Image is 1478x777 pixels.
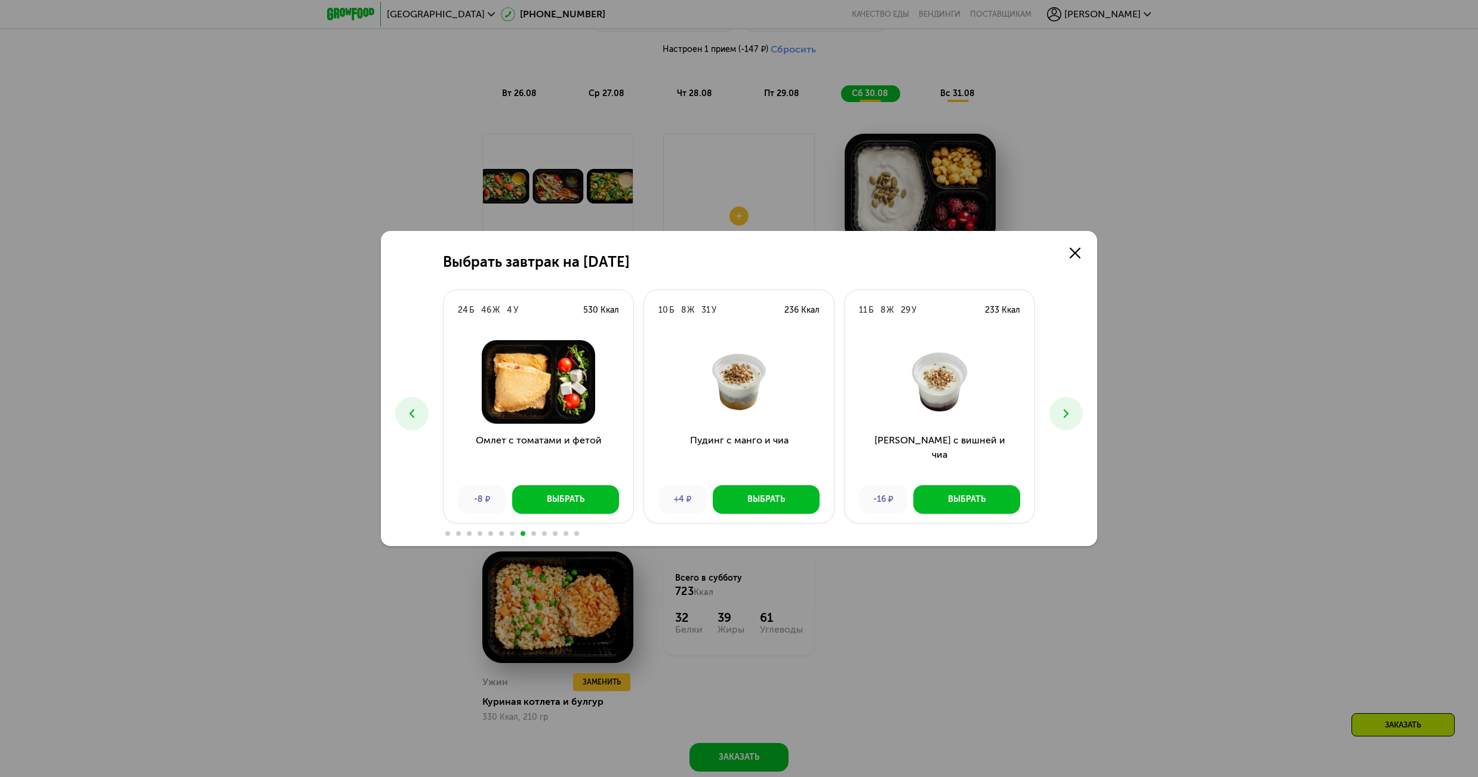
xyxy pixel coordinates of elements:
[469,304,474,316] div: Б
[507,304,512,316] div: 4
[713,485,820,514] button: Выбрать
[458,304,468,316] div: 24
[658,304,668,316] div: 10
[854,340,1025,424] img: Пудинг с вишней и чиа
[681,304,686,316] div: 8
[712,304,716,316] div: У
[444,433,633,476] h3: Омлет с томатами и фетой
[985,304,1020,316] div: 233 Ккал
[913,485,1020,514] button: Выбрать
[453,340,624,424] img: Омлет с томатами и фетой
[912,304,916,316] div: У
[687,304,694,316] div: Ж
[658,485,707,514] div: +4 ₽
[948,494,986,505] div: Выбрать
[644,433,834,476] h3: Пудинг с манго и чиа
[547,494,584,505] div: Выбрать
[481,304,491,316] div: 46
[859,485,907,514] div: -16 ₽
[869,304,873,316] div: Б
[458,485,506,514] div: -8 ₽
[513,304,518,316] div: У
[701,304,710,316] div: 31
[784,304,820,316] div: 236 Ккал
[669,304,674,316] div: Б
[859,304,867,316] div: 11
[880,304,885,316] div: 8
[654,340,824,424] img: Пудинг с манго и чиа
[443,254,630,270] h2: Выбрать завтрак на [DATE]
[845,433,1034,476] h3: [PERSON_NAME] с вишней и чиа
[747,494,785,505] div: Выбрать
[583,304,619,316] div: 530 Ккал
[901,304,910,316] div: 29
[492,304,500,316] div: Ж
[886,304,894,316] div: Ж
[512,485,619,514] button: Выбрать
